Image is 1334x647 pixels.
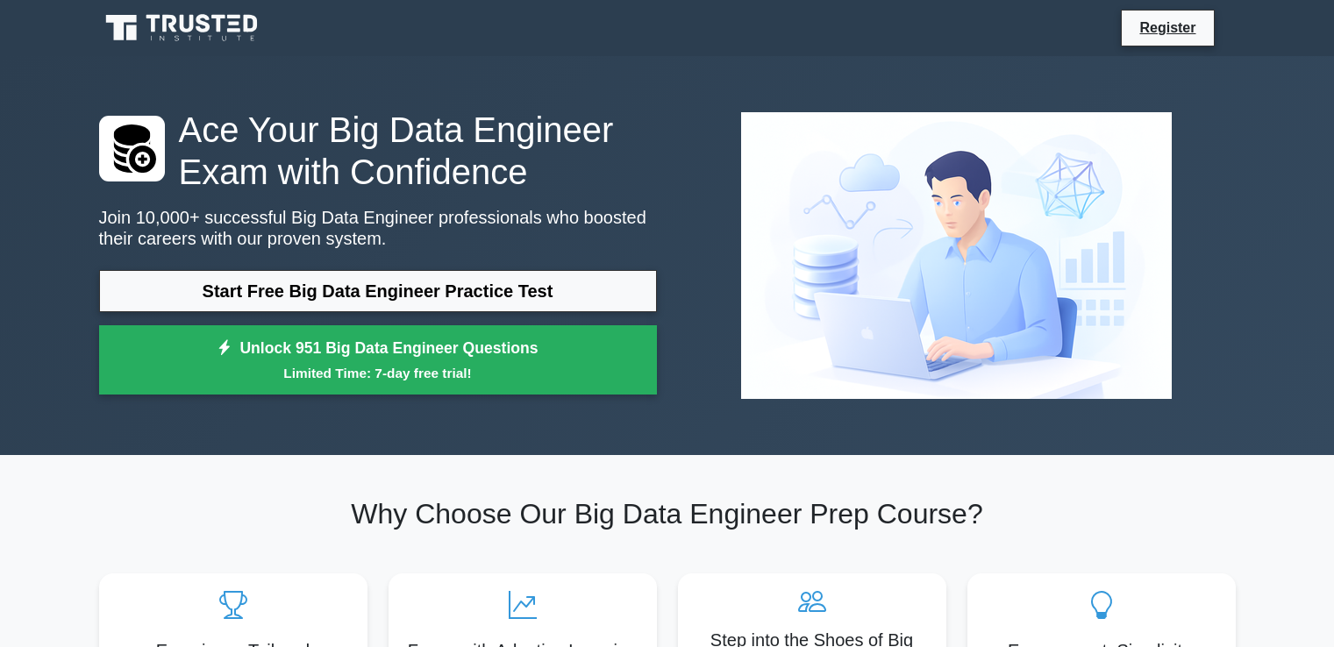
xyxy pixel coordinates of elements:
h2: Why Choose Our Big Data Engineer Prep Course? [99,497,1236,530]
h1: Ace Your Big Data Engineer Exam with Confidence [99,109,657,193]
img: Big Data Engineer Preview [727,98,1186,413]
small: Limited Time: 7-day free trial! [121,363,635,383]
a: Start Free Big Data Engineer Practice Test [99,270,657,312]
a: Register [1129,17,1206,39]
p: Join 10,000+ successful Big Data Engineer professionals who boosted their careers with our proven... [99,207,657,249]
a: Unlock 951 Big Data Engineer QuestionsLimited Time: 7-day free trial! [99,325,657,395]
